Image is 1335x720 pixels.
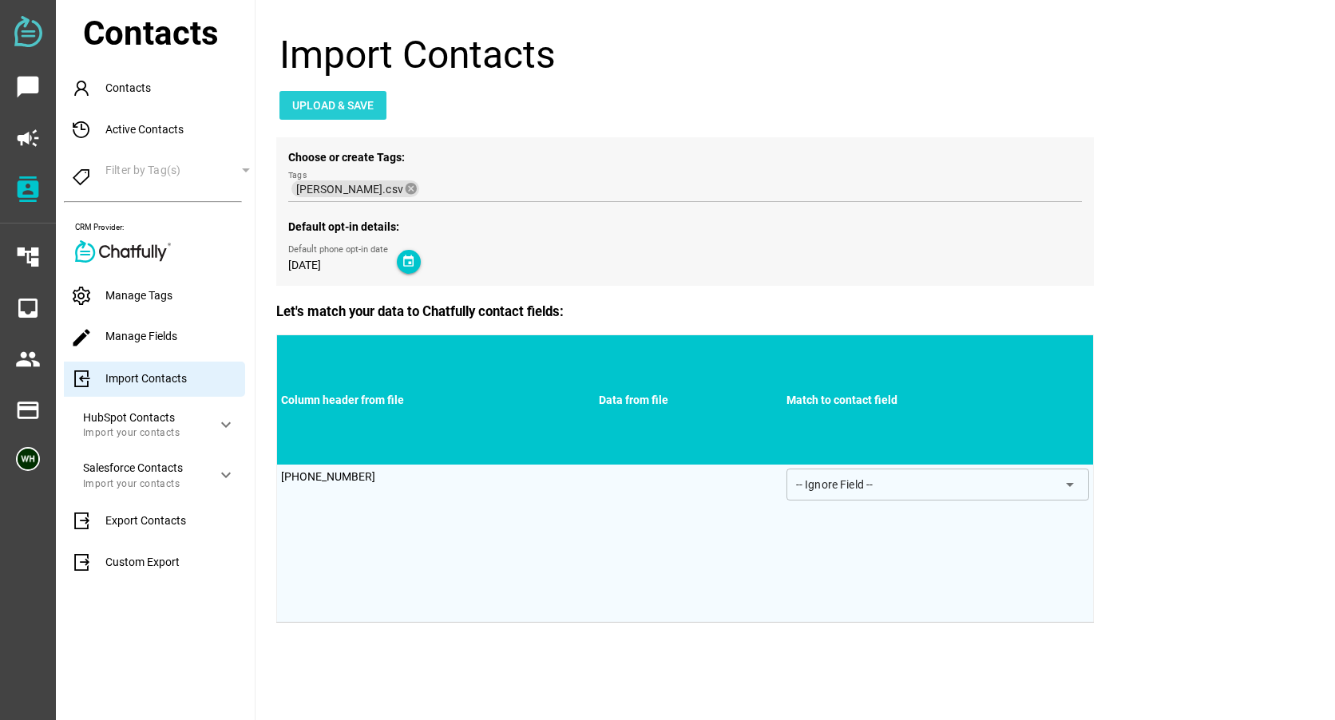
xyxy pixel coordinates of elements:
div: Import Contacts [64,362,245,397]
div: Default phone opt-in date [288,243,397,257]
span: [PERSON_NAME].csv [296,182,403,196]
h3: Import Contacts [279,35,1327,75]
th: Data from file [595,335,782,465]
i: arrow_drop_down [1060,475,1079,494]
div: Salesforce Contacts [83,461,204,475]
i: keyboard_arrow_down [216,415,236,434]
i: account_tree [15,244,41,270]
strong: Choose or create Tags: [288,151,405,164]
img: 5edff51079ed9903661a2266-30.png [16,447,40,471]
div: Import your contacts [83,427,204,438]
div: Contacts [64,71,255,106]
i: people [15,346,41,372]
i: chat_bubble [15,74,41,100]
th: Column header from file [277,335,595,465]
i: inbox [15,295,41,321]
span: Upload & Save [292,96,374,115]
strong: Default opt-in details: [288,220,399,233]
a: Manage Fields [70,330,177,342]
div: HubSpot Contacts [83,411,204,425]
i: keyboard_arrow_down [216,465,236,485]
div: [DATE] [288,257,397,274]
th: Match to contact field [782,335,1094,465]
div: Contacts [83,8,255,58]
i: contacts [15,176,41,202]
i: cancel [405,182,419,196]
i: event [402,255,415,268]
div: Export Contacts [64,504,255,539]
button: Upload & Save [279,91,386,120]
p: Let's match your data to Chatfully contact fields: [276,302,1327,322]
td: [PHONE_NUMBER] [277,465,595,623]
div: Import your contacts [83,478,204,489]
input: [PERSON_NAME].csvTags [422,180,1082,199]
div: CRM Provider: [75,222,255,234]
i: edit [70,326,93,349]
img: Chatfully [75,240,171,263]
span: -- Ignore Field -- [796,477,873,492]
i: payment [15,398,41,423]
div: Active Contacts [64,113,255,148]
div: Manage Tags [64,279,255,314]
a: Custom Export [70,556,180,568]
i: campaign [15,125,41,151]
img: svg+xml;base64,PD94bWwgdmVyc2lvbj0iMS4wIiBlbmNvZGluZz0iVVRGLTgiPz4KPHN2ZyB2ZXJzaW9uPSIxLjEiIHZpZX... [14,16,42,47]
